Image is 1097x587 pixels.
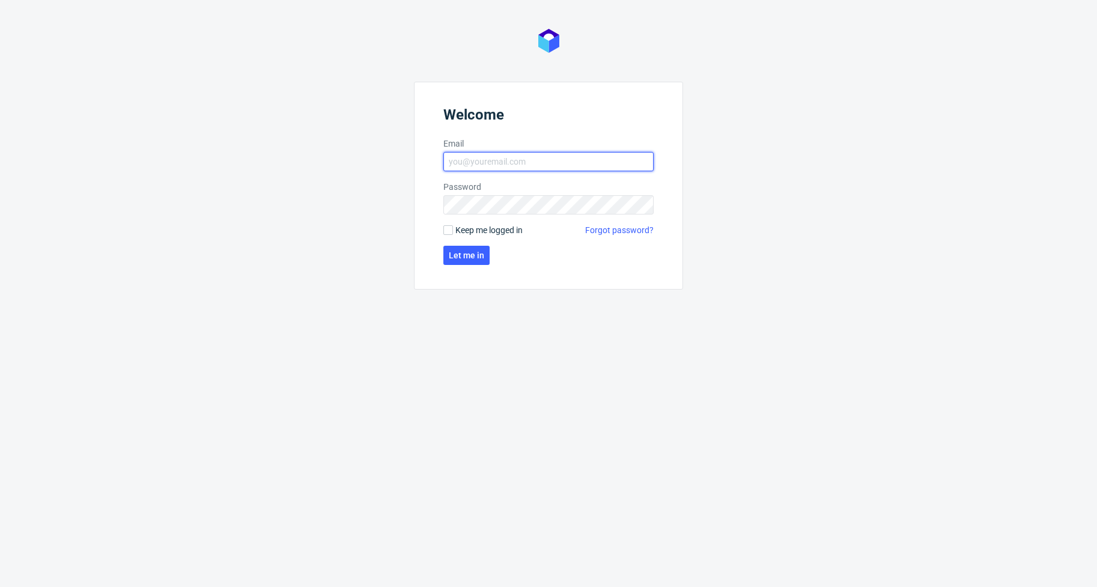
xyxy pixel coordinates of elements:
[443,181,654,193] label: Password
[455,224,523,236] span: Keep me logged in
[443,138,654,150] label: Email
[449,251,484,260] span: Let me in
[443,246,490,265] button: Let me in
[443,106,654,128] header: Welcome
[585,224,654,236] a: Forgot password?
[443,152,654,171] input: you@youremail.com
